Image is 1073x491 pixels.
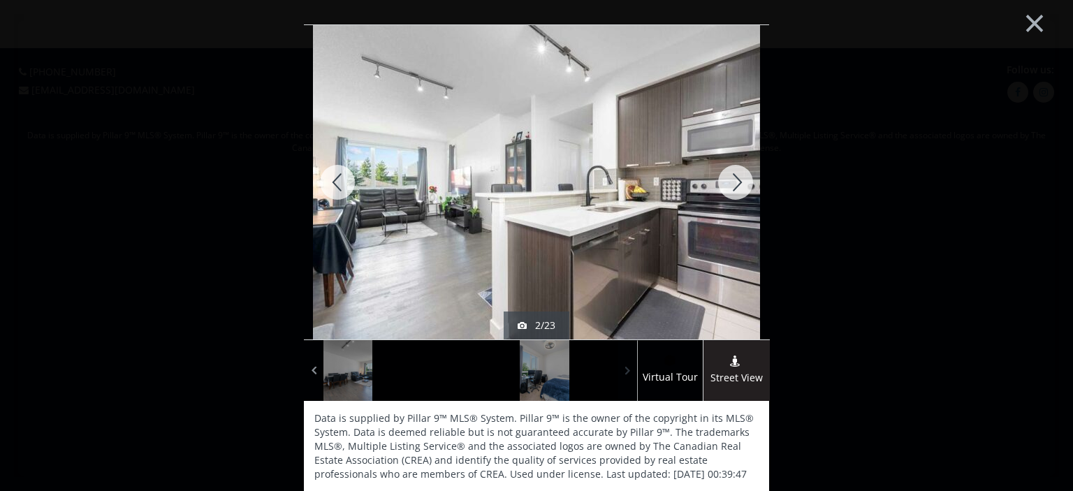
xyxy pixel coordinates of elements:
img: virtual tour icon [663,355,677,366]
a: virtual tour iconVirtual Tour [637,340,703,401]
span: Street View [703,370,770,386]
img: 175 Silverado Boulevard SW #2205 Calgary, AB T2X 0V5 - Photo 2 of 23 [313,15,760,350]
div: 2/23 [518,318,555,332]
span: Virtual Tour [637,369,703,386]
